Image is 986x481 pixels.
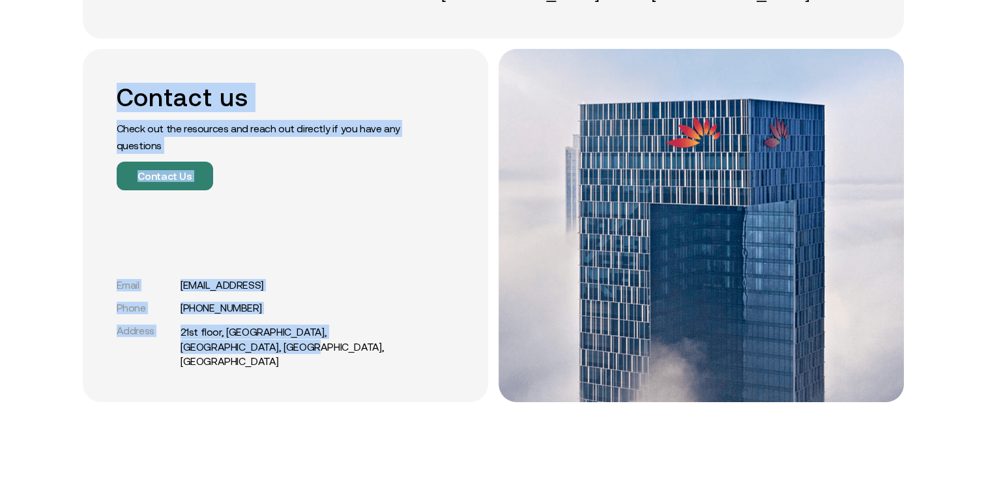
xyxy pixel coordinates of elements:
[181,279,264,291] a: [EMAIL_ADDRESS]
[117,120,410,154] p: Check out the resources and reach out directly if you have any questions
[117,279,175,291] div: Email
[181,325,410,368] a: 21st floor, [GEOGRAPHIC_DATA], [GEOGRAPHIC_DATA], [GEOGRAPHIC_DATA], [GEOGRAPHIC_DATA]
[117,325,175,337] div: Address
[181,302,262,314] a: [PHONE_NUMBER]
[117,83,410,112] h2: Contact us
[117,162,213,190] button: Contact Us
[499,49,904,402] img: office
[117,302,175,314] div: Phone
